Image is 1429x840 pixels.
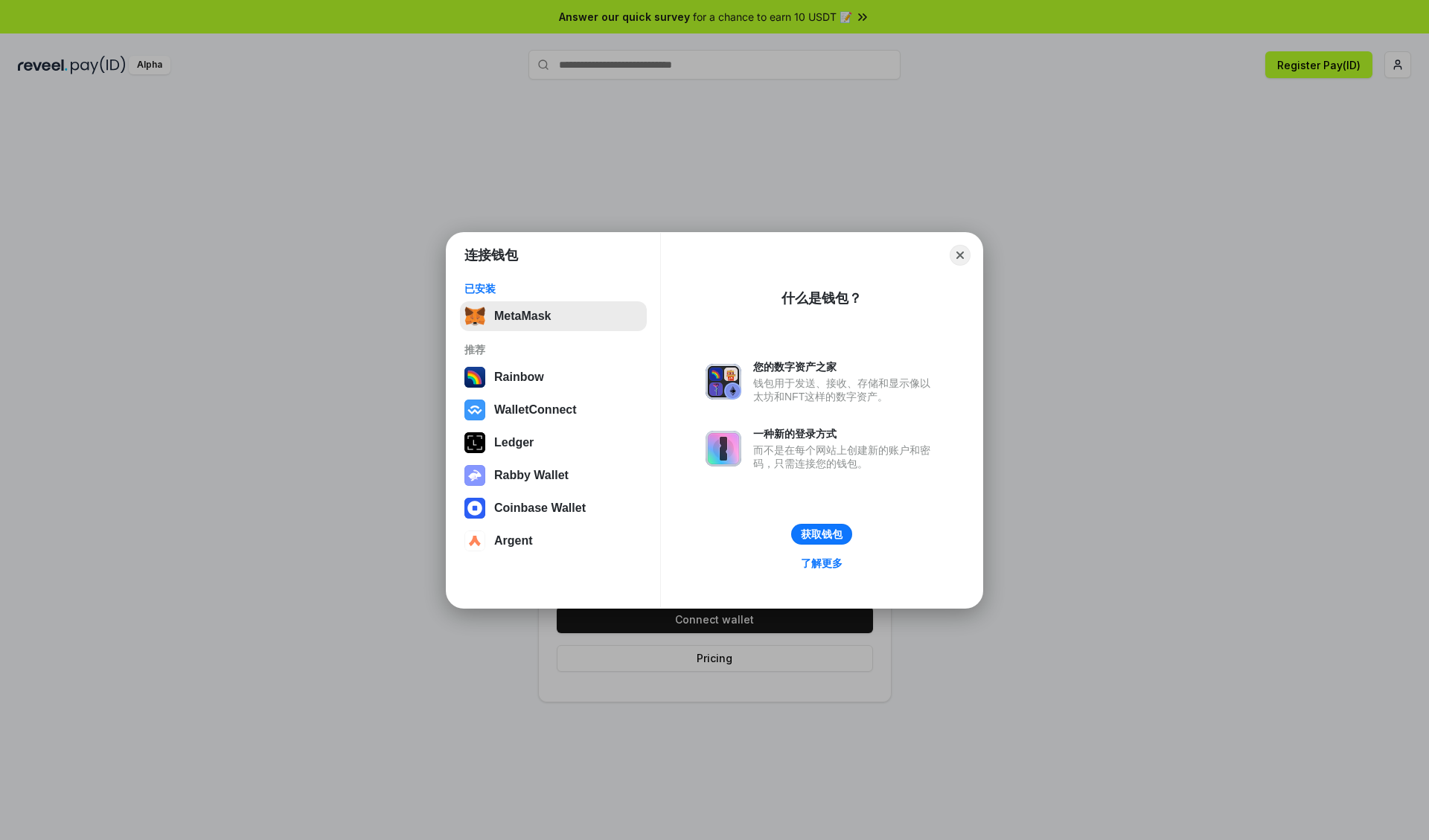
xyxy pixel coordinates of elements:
[494,501,586,515] div: Coinbase Wallet
[950,245,971,266] button: Close
[460,301,647,331] button: MetaMask
[464,282,642,295] div: 已安装
[494,534,533,548] div: Argent
[753,427,938,440] div: 一种新的登录方式
[753,360,938,373] div: 您的数字资产之家
[706,431,741,467] img: svg+xml,%3Csvg%20xmlns%3D%22http%3A%2F%2Fwww.w3.org%2F2000%2Fsvg%22%20fill%3D%22none%22%20viewBox...
[460,461,647,490] button: Rabby Wallet
[460,526,647,556] button: Argent
[791,524,852,545] button: 获取钱包
[464,400,485,420] img: svg+xml,%3Csvg%20width%3D%2228%22%20height%3D%2228%22%20viewBox%3D%220%200%2028%2028%22%20fill%3D...
[464,343,642,356] div: 推荐
[781,289,862,307] div: 什么是钱包？
[494,436,534,449] div: Ledger
[460,395,647,425] button: WalletConnect
[464,432,485,453] img: svg+xml,%3Csvg%20xmlns%3D%22http%3A%2F%2Fwww.w3.org%2F2000%2Fsvg%22%20width%3D%2228%22%20height%3...
[494,371,544,384] div: Rainbow
[460,493,647,523] button: Coinbase Wallet
[464,465,485,486] img: svg+xml,%3Csvg%20xmlns%3D%22http%3A%2F%2Fwww.w3.org%2F2000%2Fsvg%22%20fill%3D%22none%22%20viewBox...
[464,498,485,519] img: svg+xml,%3Csvg%20width%3D%2228%22%20height%3D%2228%22%20viewBox%3D%220%200%2028%2028%22%20fill%3D...
[753,443,938,470] div: 而不是在每个网站上创建新的账户和密码，只需连接您的钱包。
[801,528,843,541] div: 获取钱包
[494,403,577,417] div: WalletConnect
[464,367,485,388] img: svg+xml,%3Csvg%20width%3D%22120%22%20height%3D%22120%22%20viewBox%3D%220%200%20120%20120%22%20fil...
[494,310,551,323] div: MetaMask
[460,428,647,458] button: Ledger
[801,557,843,570] div: 了解更多
[464,246,518,264] h1: 连接钱包
[464,306,485,327] img: svg+xml,%3Csvg%20fill%3D%22none%22%20height%3D%2233%22%20viewBox%3D%220%200%2035%2033%22%20width%...
[464,530,485,551] img: svg+xml,%3Csvg%20width%3D%2228%22%20height%3D%2228%22%20viewBox%3D%220%200%2028%2028%22%20fill%3D...
[494,469,569,482] div: Rabby Wallet
[706,364,741,400] img: svg+xml,%3Csvg%20xmlns%3D%22http%3A%2F%2Fwww.w3.org%2F2000%2Fsvg%22%20fill%3D%22none%22%20viewBox...
[792,554,851,573] a: 了解更多
[753,376,938,403] div: 钱包用于发送、接收、存储和显示像以太坊和NFT这样的数字资产。
[460,362,647,392] button: Rainbow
